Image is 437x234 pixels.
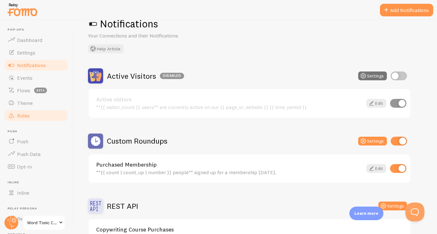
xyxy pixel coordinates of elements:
a: Inline [4,186,69,199]
span: Push [17,138,28,145]
a: Push [4,135,69,148]
h2: Custom Roundups [107,136,167,146]
span: Pop-ups [8,28,69,32]
img: Custom Roundups [88,134,103,149]
span: Flows [17,87,30,94]
h2: Active Visitors [107,71,184,81]
button: Settings [378,202,407,210]
a: Relay Persona new [4,212,69,225]
a: Word Tonic Community [23,215,65,230]
span: Settings [17,49,35,56]
a: Edit [366,99,386,108]
a: Edit [366,164,386,173]
h1: Notifications [88,17,422,30]
a: Dashboard [4,34,69,46]
span: Inline [17,190,29,196]
a: Opt-In [4,160,69,173]
span: Word Tonic Community [27,219,57,226]
span: Events [17,75,32,81]
span: beta [34,88,47,93]
span: Theme [17,100,33,106]
a: Purchased Membership [96,162,363,168]
a: Flows beta [4,84,69,97]
button: Help Article [88,44,124,53]
p: Learn more [354,210,378,216]
a: Active visitors [96,97,363,102]
h2: REST API [107,201,138,211]
div: Learn more [349,207,383,220]
a: Events [4,71,69,84]
span: Opt-In [17,163,32,170]
span: Push Data [17,151,41,157]
img: fomo-relay-logo-orange.svg [7,2,38,18]
span: Relay Persona [8,207,69,211]
div: **{{ count | count_up | number }} people** signed up for a membership [DATE]. [96,169,363,175]
img: REST API [88,198,103,214]
div: **{{ visitor_count }} users** are currently active on our {{ page_or_website }} {{ time_period }} [96,104,363,110]
img: Active Visitors [88,68,103,83]
span: Rules [17,112,30,119]
a: Notifications [4,59,69,71]
a: Push Data [4,148,69,160]
p: Your Connections and their Notifications [88,32,239,39]
span: Inline [8,180,69,185]
span: Dashboard [17,37,42,43]
a: Theme [4,97,69,109]
button: Settings [358,71,387,80]
span: Push [8,129,69,134]
a: Rules [4,109,69,122]
iframe: Help Scout Beacon - Open [405,203,424,221]
a: Copywriting Course Purchases [96,227,350,232]
div: Disabled [160,73,184,79]
span: Notifications [17,62,46,68]
a: Settings [4,46,69,59]
button: Settings [358,137,387,146]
